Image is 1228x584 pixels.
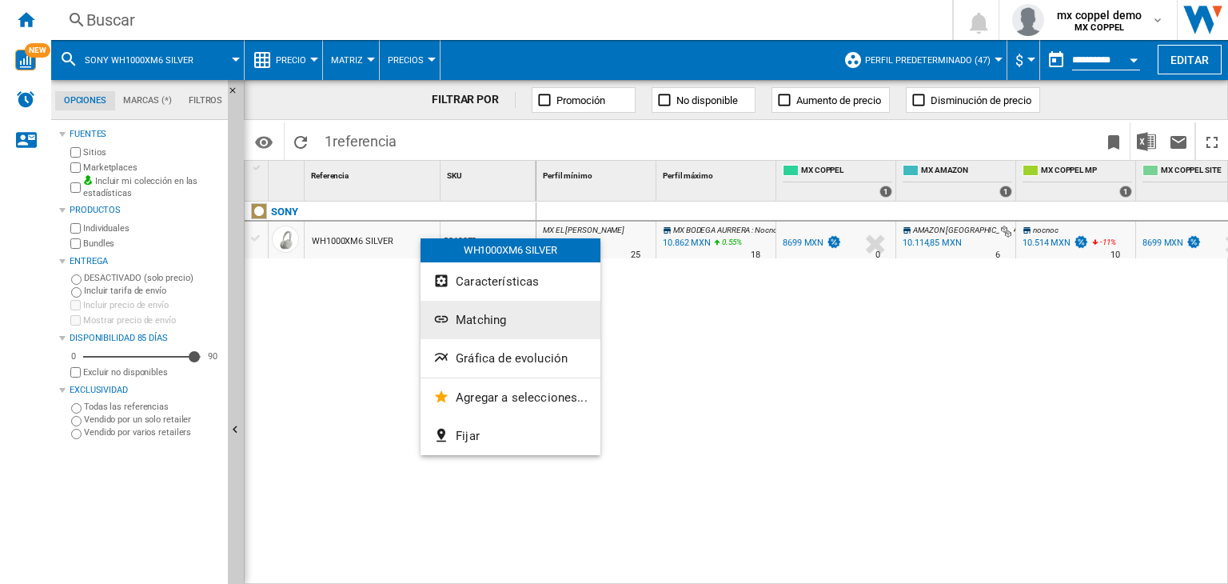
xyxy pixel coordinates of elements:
div: WH1000XM6 SILVER [421,238,600,262]
span: Características [456,274,539,289]
span: Agregar a selecciones... [456,390,588,405]
span: Matching [456,313,506,327]
button: Características [421,262,600,301]
span: Fijar [456,429,480,443]
button: Gráfica de evolución [421,339,600,378]
span: Gráfica de evolución [456,351,568,366]
button: Fijar... [421,417,600,455]
button: Agregar a selecciones... [421,378,600,417]
button: Matching [421,301,600,339]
